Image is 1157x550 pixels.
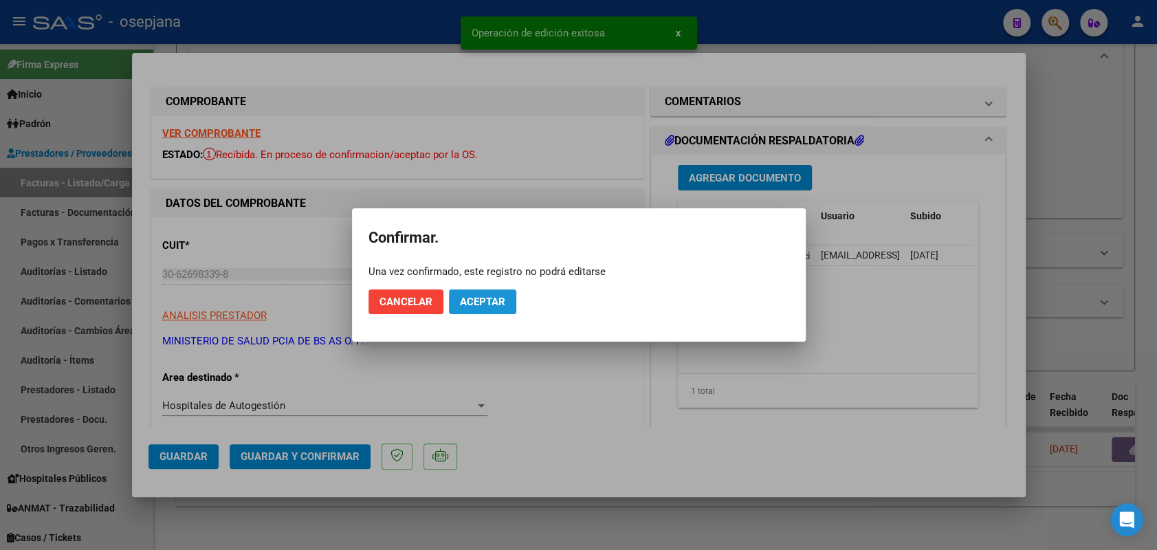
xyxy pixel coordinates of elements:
button: Aceptar [449,289,516,314]
button: Cancelar [368,289,443,314]
div: Una vez confirmado, este registro no podrá editarse [368,265,789,278]
span: Cancelar [379,296,432,308]
div: Open Intercom Messenger [1110,503,1143,536]
h2: Confirmar. [368,225,789,251]
span: Aceptar [460,296,505,308]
